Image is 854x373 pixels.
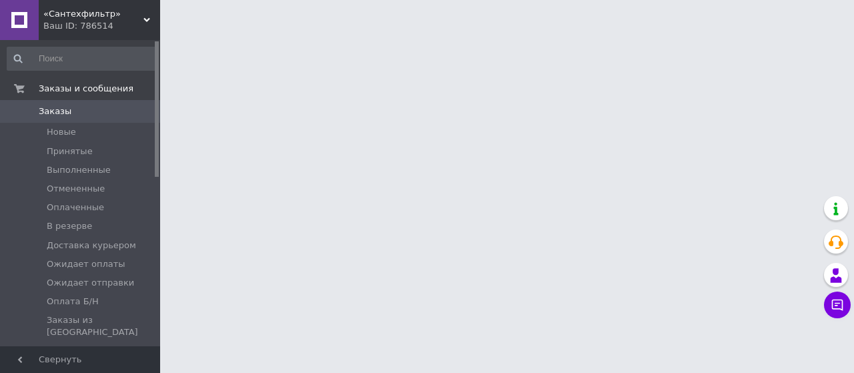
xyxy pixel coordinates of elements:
[824,292,851,318] button: Чат с покупателем
[47,314,156,338] span: Заказы из [GEOGRAPHIC_DATA]
[47,145,93,157] span: Принятые
[43,20,160,32] div: Ваш ID: 786514
[39,83,133,95] span: Заказы и сообщения
[47,202,104,214] span: Оплаченные
[47,164,111,176] span: Выполненные
[43,8,143,20] span: «Сантехфильтр»
[47,296,99,308] span: Оплата Б/Н
[47,240,136,252] span: Доставка курьером
[47,126,76,138] span: Новые
[39,105,71,117] span: Заказы
[47,277,134,289] span: Ожидает отправки
[7,47,157,71] input: Поиск
[47,220,92,232] span: В резерве
[47,258,125,270] span: Ожидает оплаты
[47,183,105,195] span: Отмененные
